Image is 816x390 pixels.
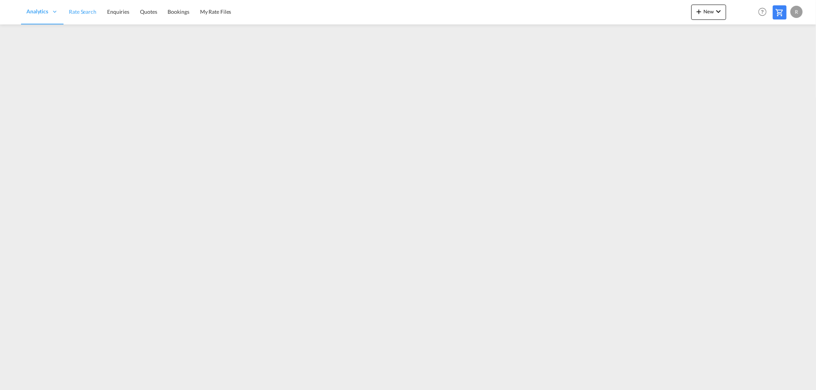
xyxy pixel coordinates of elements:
span: Bookings [168,8,189,15]
span: Rate Search [69,8,96,15]
md-icon: icon-plus 400-fg [694,7,704,16]
md-icon: icon-chevron-down [714,7,723,16]
span: My Rate Files [200,8,231,15]
span: Quotes [140,8,157,15]
span: Analytics [26,8,48,15]
div: Help [756,5,773,19]
span: Enquiries [107,8,129,15]
button: icon-plus 400-fgNewicon-chevron-down [691,5,726,20]
span: Help [756,5,769,18]
span: New [694,8,723,15]
div: R [790,6,803,18]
